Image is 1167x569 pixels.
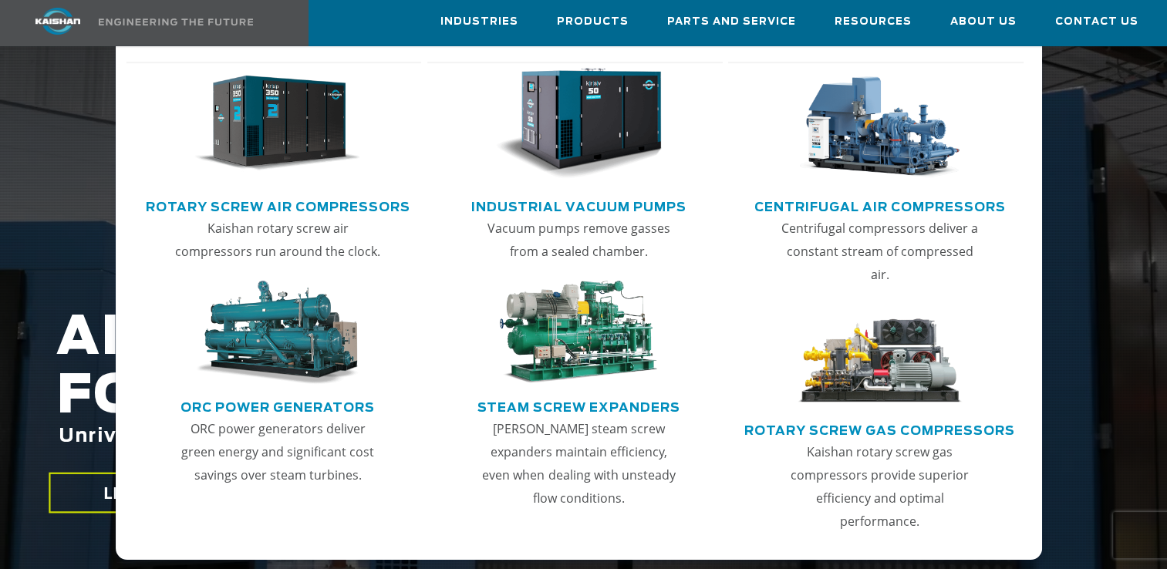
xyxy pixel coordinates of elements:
img: thumb-Industrial-Vacuum-Pumps [495,68,662,180]
a: About Us [950,1,1017,42]
a: Products [557,1,629,42]
a: LEARN MORE [49,473,264,513]
img: Engineering the future [99,19,253,25]
p: Vacuum pumps remove gasses from a sealed chamber. [475,217,682,263]
a: Industrial Vacuum Pumps [471,194,686,217]
a: Industries [440,1,518,42]
h2: AIR COMPRESSORS FOR THE [56,309,933,495]
img: thumb-Centrifugal-Air-Compressors [797,68,963,180]
p: [PERSON_NAME] steam screw expanders maintain efficiency, even when dealing with unsteady flow con... [475,417,682,510]
a: Steam Screw Expanders [477,394,680,417]
span: LEARN MORE [103,482,209,504]
a: ORC Power Generators [180,394,375,417]
span: Products [557,13,629,31]
span: Resources [835,13,912,31]
p: Kaishan rotary screw air compressors run around the clock. [174,217,381,263]
img: thumb-Rotary-Screw-Gas-Compressors [797,304,963,408]
img: thumb-Steam-Screw-Expanders [495,281,662,385]
img: thumb-Rotary-Screw-Air-Compressors [194,68,361,180]
span: About Us [950,13,1017,31]
span: Unrivaled performance with up to 35% energy cost savings. [59,427,719,446]
span: Industries [440,13,518,31]
span: Parts and Service [667,13,796,31]
p: Centrifugal compressors deliver a constant stream of compressed air. [776,217,983,286]
a: Contact Us [1055,1,1138,42]
span: Contact Us [1055,13,1138,31]
img: thumb-ORC-Power-Generators [194,281,361,385]
a: Parts and Service [667,1,796,42]
a: Rotary Screw Air Compressors [146,194,410,217]
a: Resources [835,1,912,42]
p: ORC power generators deliver green energy and significant cost savings over steam turbines. [174,417,381,487]
p: Kaishan rotary screw gas compressors provide superior efficiency and optimal performance. [776,440,983,533]
a: Rotary Screw Gas Compressors [744,417,1015,440]
a: Centrifugal Air Compressors [754,194,1006,217]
